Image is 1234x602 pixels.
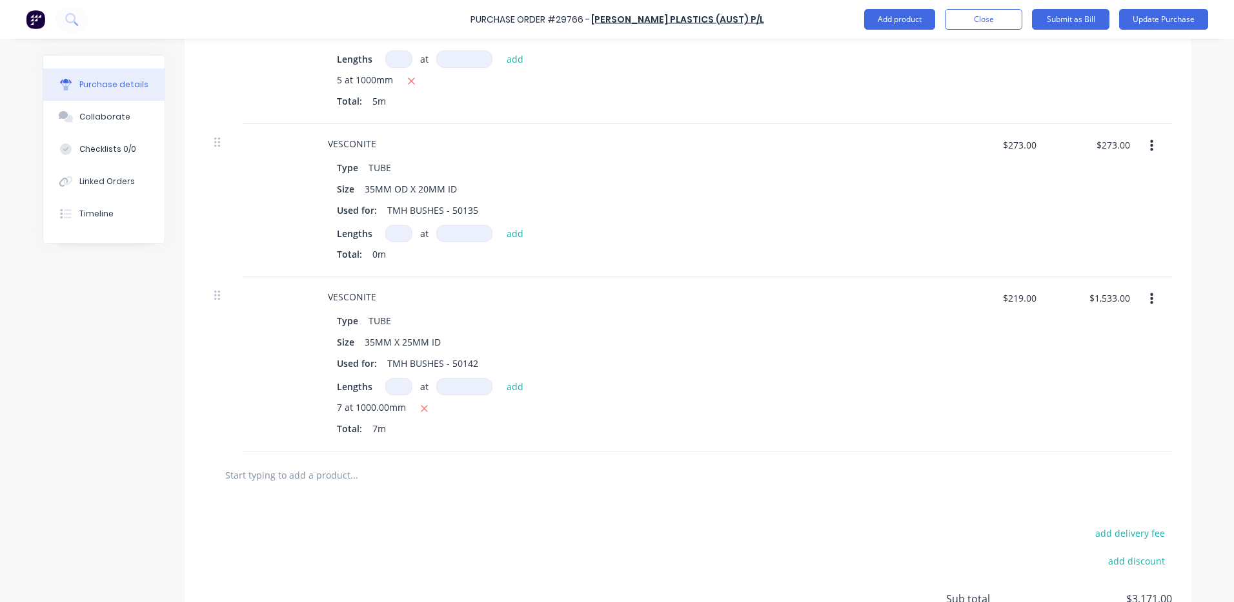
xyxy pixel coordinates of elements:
[363,158,396,177] div: TUBE
[945,9,1022,30] button: Close
[79,111,130,123] div: Collaborate
[337,227,372,240] span: Lengths
[79,79,148,90] div: Purchase details
[382,354,483,373] div: TMH BUSHES - 50142
[382,201,483,220] div: TMH BUSHES - 50135
[332,311,363,330] div: Type
[337,380,372,393] span: Lengths
[337,247,362,261] span: Total:
[43,198,165,230] button: Timeline
[337,400,406,417] span: 7 at 1000.00mm
[26,10,45,29] img: Factory
[332,158,363,177] div: Type
[864,9,935,30] button: Add product
[1100,552,1172,569] button: add discount
[43,165,165,198] button: Linked Orders
[43,68,165,101] button: Purchase details
[359,180,462,198] div: 35MM OD X 20MM ID
[337,94,362,108] span: Total:
[225,462,483,488] input: Start typing to add a product...
[372,94,386,108] span: 5m
[420,380,429,393] div: at
[79,143,136,155] div: Checklists 0/0
[318,287,387,306] div: VESCONITE
[332,354,382,373] div: Used for:
[470,13,590,26] div: Purchase Order #29766 -
[43,133,165,165] button: Checklists 0/0
[359,333,446,351] div: 35MM X 25MM ID
[1032,9,1109,30] button: Submit as Bill
[1119,9,1208,30] button: Update Purchase
[500,379,531,394] button: add
[372,247,386,261] span: 0m
[363,311,396,330] div: TUBE
[43,101,165,133] button: Collaborate
[500,225,531,241] button: add
[79,176,135,187] div: Linked Orders
[420,227,429,240] div: at
[79,208,114,220] div: Timeline
[332,180,359,198] div: Size
[337,52,372,66] span: Lengths
[372,422,386,435] span: 7m
[337,422,362,435] span: Total:
[591,13,764,26] a: [PERSON_NAME] PLASTICS (AUST) P/L
[500,51,531,67] button: add
[332,201,382,220] div: Used for:
[1087,524,1172,541] button: add delivery fee
[318,134,387,153] div: VESCONITE
[420,52,429,66] div: at
[332,333,359,351] div: Size
[337,73,393,89] span: 5 at 1000mm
